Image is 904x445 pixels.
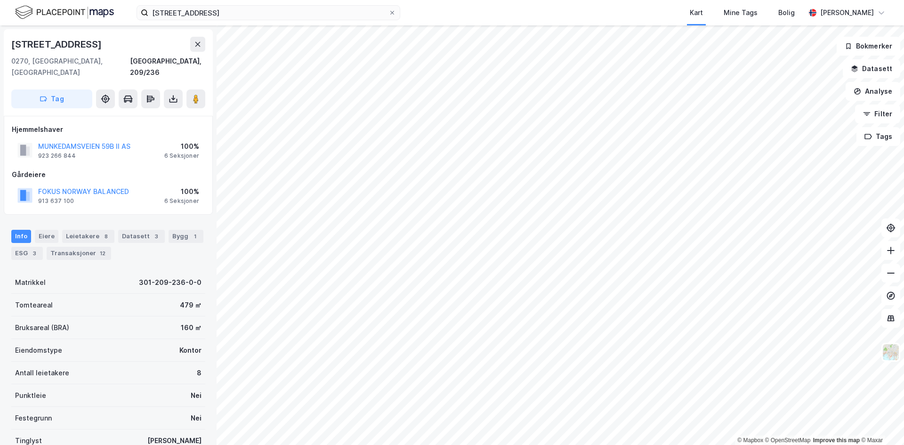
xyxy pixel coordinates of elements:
[778,7,795,18] div: Bolig
[191,413,202,424] div: Nei
[843,59,900,78] button: Datasett
[35,230,58,243] div: Eiere
[30,249,39,258] div: 3
[11,56,130,78] div: 0270, [GEOGRAPHIC_DATA], [GEOGRAPHIC_DATA]
[846,82,900,101] button: Analyse
[98,249,107,258] div: 12
[837,37,900,56] button: Bokmerker
[148,6,388,20] input: Søk på adresse, matrikkel, gårdeiere, leietakere eller personer
[164,141,199,152] div: 100%
[197,367,202,379] div: 8
[15,367,69,379] div: Antall leietakere
[765,437,811,444] a: OpenStreetMap
[164,186,199,197] div: 100%
[724,7,758,18] div: Mine Tags
[15,299,53,311] div: Tomteareal
[47,247,111,260] div: Transaksjoner
[882,343,900,361] img: Z
[856,127,900,146] button: Tags
[38,197,74,205] div: 913 637 100
[813,437,860,444] a: Improve this map
[118,230,165,243] div: Datasett
[820,7,874,18] div: [PERSON_NAME]
[191,390,202,401] div: Nei
[164,197,199,205] div: 6 Seksjoner
[11,247,43,260] div: ESG
[180,299,202,311] div: 479 ㎡
[190,232,200,241] div: 1
[11,230,31,243] div: Info
[12,124,205,135] div: Hjemmelshaver
[181,322,202,333] div: 160 ㎡
[139,277,202,288] div: 301-209-236-0-0
[15,345,62,356] div: Eiendomstype
[169,230,203,243] div: Bygg
[15,4,114,21] img: logo.f888ab2527a4732fd821a326f86c7f29.svg
[15,277,46,288] div: Matrikkel
[11,89,92,108] button: Tag
[15,322,69,333] div: Bruksareal (BRA)
[38,152,76,160] div: 923 266 844
[101,232,111,241] div: 8
[179,345,202,356] div: Kontor
[152,232,161,241] div: 3
[62,230,114,243] div: Leietakere
[855,105,900,123] button: Filter
[15,413,52,424] div: Festegrunn
[130,56,205,78] div: [GEOGRAPHIC_DATA], 209/236
[164,152,199,160] div: 6 Seksjoner
[12,169,205,180] div: Gårdeiere
[11,37,104,52] div: [STREET_ADDRESS]
[690,7,703,18] div: Kart
[15,390,46,401] div: Punktleie
[857,400,904,445] iframe: Chat Widget
[737,437,763,444] a: Mapbox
